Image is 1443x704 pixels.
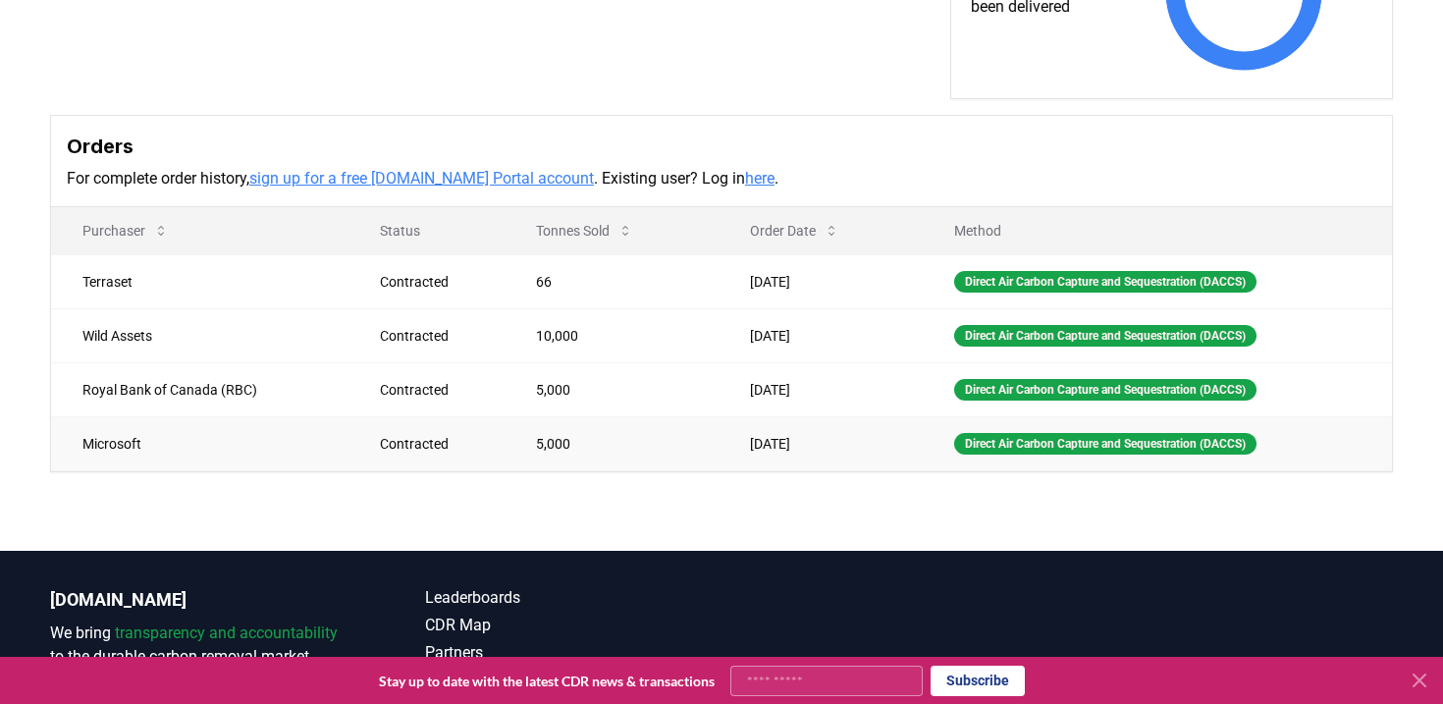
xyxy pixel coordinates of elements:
div: Contracted [380,272,488,292]
td: 5,000 [505,362,720,416]
td: [DATE] [719,416,923,470]
div: Direct Air Carbon Capture and Sequestration (DACCS) [954,433,1256,455]
td: 5,000 [505,416,720,470]
p: Method [938,221,1376,241]
button: Purchaser [67,211,185,250]
button: Tonnes Sold [520,211,649,250]
h3: Orders [67,132,1376,161]
div: Direct Air Carbon Capture and Sequestration (DACCS) [954,271,1256,293]
a: sign up for a free [DOMAIN_NAME] Portal account [249,169,594,188]
div: Contracted [380,434,488,454]
a: Leaderboards [425,586,721,610]
a: here [745,169,775,188]
td: 66 [505,254,720,308]
td: Microsoft [51,416,348,470]
td: [DATE] [719,254,923,308]
td: Terraset [51,254,348,308]
p: For complete order history, . Existing user? Log in . [67,167,1376,190]
span: transparency and accountability [115,623,338,642]
p: Status [364,221,488,241]
td: Wild Assets [51,308,348,362]
td: [DATE] [719,362,923,416]
td: 10,000 [505,308,720,362]
div: Contracted [380,380,488,400]
a: Partners [425,641,721,665]
div: Direct Air Carbon Capture and Sequestration (DACCS) [954,325,1256,347]
p: We bring to the durable carbon removal market [50,622,347,669]
td: Royal Bank of Canada (RBC) [51,362,348,416]
button: Order Date [734,211,855,250]
a: CDR Map [425,614,721,637]
div: Direct Air Carbon Capture and Sequestration (DACCS) [954,379,1256,401]
div: Contracted [380,326,488,346]
p: [DOMAIN_NAME] [50,586,347,614]
td: [DATE] [719,308,923,362]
